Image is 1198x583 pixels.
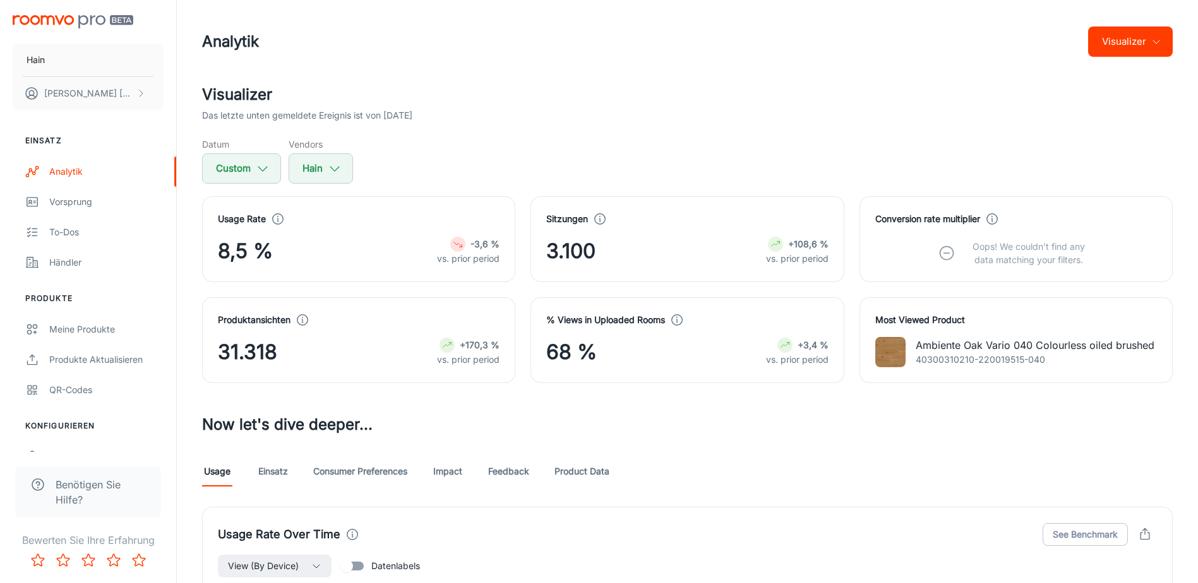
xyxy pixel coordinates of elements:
[875,313,1157,327] h4: Most Viewed Product
[218,313,291,327] h4: Produktansichten
[313,456,407,486] a: Consumer Preferences
[202,109,412,122] p: Das letzte unten gemeldete Ereignis ist von [DATE]
[546,337,597,367] span: 68 %
[228,558,299,574] span: View (By Device)
[49,383,164,397] div: QR-Codes
[51,548,76,573] button: Rate 2 star
[202,83,1173,106] h2: Visualizer
[10,533,166,548] p: Bewerten Sie Ihre Erfahrung
[916,338,1154,353] p: Ambiente Oak Vario 040 Colourless oiled brushed
[13,15,133,28] img: Roomvo PRO Beta
[875,212,980,226] h4: Conversion rate multiplier
[916,353,1154,367] p: 40300310210-220019515-040
[546,212,588,226] h4: Sitzungen
[49,353,164,367] div: Produkte aktualisieren
[433,456,463,486] a: Impact
[49,195,164,209] div: Vorsprung
[289,138,353,151] h5: Vendors
[546,313,665,327] h4: % Views in Uploaded Rooms
[27,53,45,67] p: Hain
[202,30,259,53] h1: Analytik
[44,86,133,100] p: [PERSON_NAME] [PERSON_NAME]
[25,548,51,573] button: Rate 1 star
[13,77,164,110] button: [PERSON_NAME] [PERSON_NAME]
[218,526,340,543] h4: Usage Rate Over Time
[437,353,500,367] p: vs. prior period
[788,238,829,249] strong: +108,6 %
[49,256,164,269] div: Händler
[76,548,101,573] button: Rate 3 star
[202,138,281,151] h5: Datum
[202,413,1173,436] h3: Now let's dive deeper...
[766,353,829,367] p: vs. prior period
[1043,523,1128,546] button: See Benchmark
[371,559,420,573] span: Datenlabels
[13,44,164,76] button: Hain
[126,548,152,573] button: Rate 5 star
[218,212,266,226] h4: Usage Rate
[202,153,281,184] button: Custom
[546,236,596,266] span: 3.100
[488,456,529,486] a: Feedback
[470,238,500,249] strong: -3,6 %
[1088,26,1173,57] button: Visualizer
[56,477,146,507] span: Benötigen Sie Hilfe?
[554,456,609,486] a: Product Data
[49,450,153,464] div: Räume
[963,240,1094,266] p: Oops! We couldn’t find any data matching your filters.
[218,555,332,577] button: View (By Device)
[49,165,164,179] div: Analytik
[875,337,906,367] img: Ambiente Oak Vario 040 Colourless oiled brushed
[766,252,829,266] p: vs. prior period
[202,456,232,486] a: Usage
[49,225,164,239] div: To-dos
[101,548,126,573] button: Rate 4 star
[218,337,277,367] span: 31.318
[49,322,164,336] div: Meine Produkte
[258,456,288,486] a: Einsatz
[218,236,273,266] span: 8,5 %
[798,339,829,350] strong: +3,4 %
[460,339,500,350] strong: +170,3 %
[289,153,353,184] button: Hain
[437,252,500,266] p: vs. prior period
